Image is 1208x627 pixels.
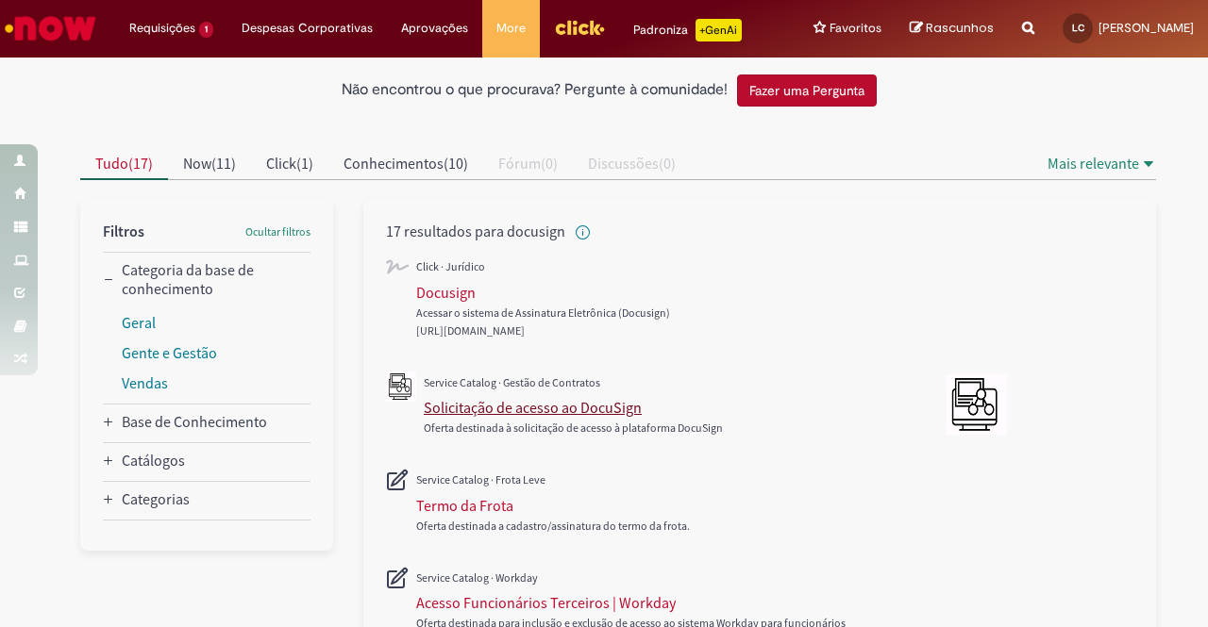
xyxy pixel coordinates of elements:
[554,13,605,41] img: click_logo_yellow_360x200.png
[342,82,728,99] h2: Não encontrou o que procurava? Pergunte à comunidade!
[1072,22,1084,34] span: LC
[496,19,526,38] span: More
[926,19,994,37] span: Rascunhos
[910,20,994,38] a: Rascunhos
[1099,20,1194,36] span: [PERSON_NAME]
[696,19,742,41] p: +GenAi
[633,19,742,41] div: Padroniza
[401,19,468,38] span: Aprovações
[199,22,213,38] span: 1
[129,19,195,38] span: Requisições
[737,74,877,107] button: Fazer uma Pergunta
[242,19,373,38] span: Despesas Corporativas
[830,19,881,38] span: Favoritos
[2,9,99,47] img: ServiceNow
